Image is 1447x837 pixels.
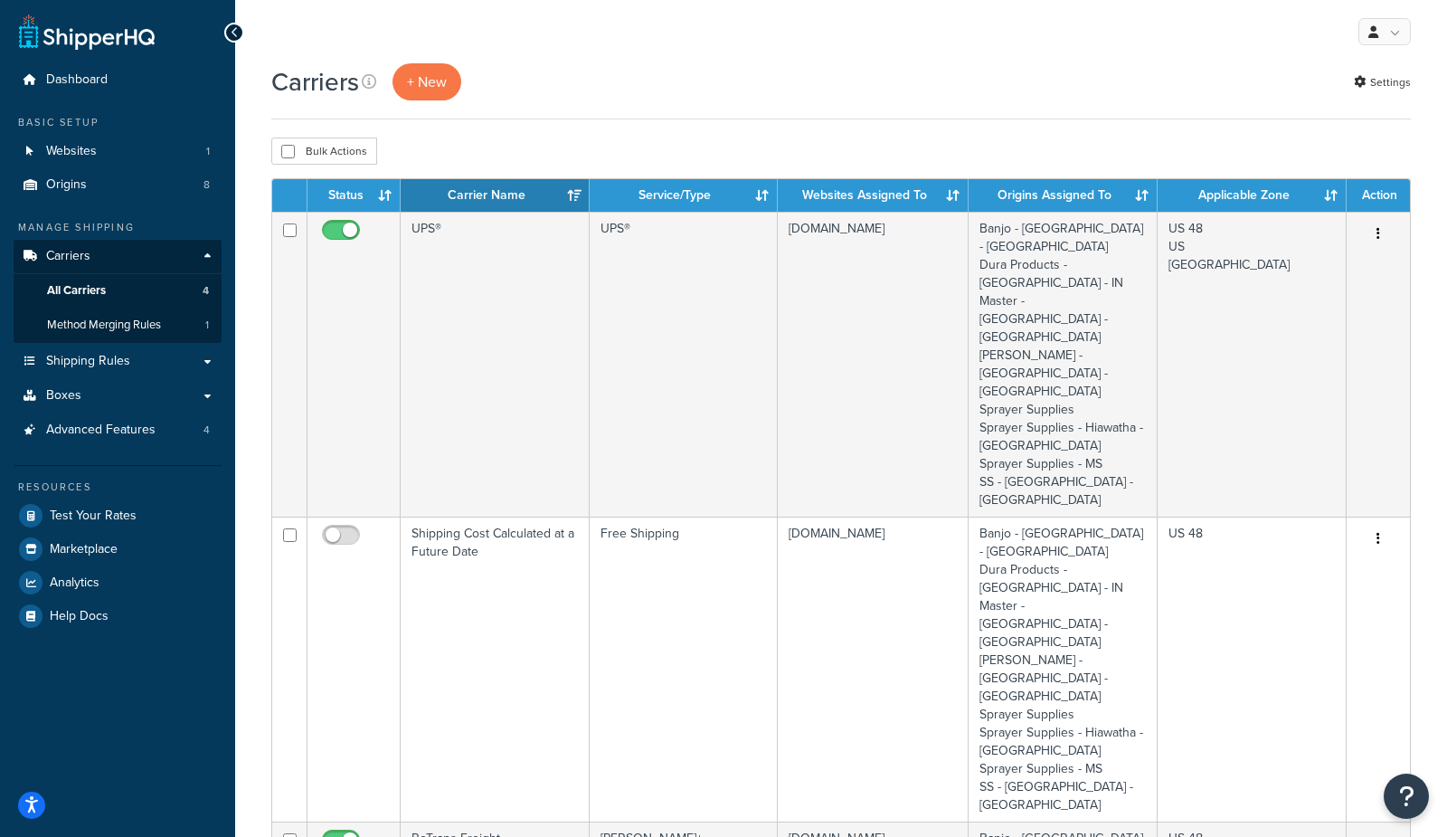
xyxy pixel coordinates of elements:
h1: Carriers [271,64,359,100]
th: Action [1347,179,1410,212]
span: 1 [205,318,209,333]
a: Shipping Rules [14,345,222,378]
a: Advanced Features 4 [14,414,222,447]
a: All Carriers 4 [14,274,222,308]
a: Test Your Rates [14,499,222,532]
th: Origins Assigned To: activate to sort column ascending [969,179,1158,212]
a: Settings [1354,70,1411,95]
span: 4 [203,423,210,438]
a: Marketplace [14,533,222,566]
a: Websites 1 [14,135,222,168]
td: Banjo - [GEOGRAPHIC_DATA] - [GEOGRAPHIC_DATA] Dura Products - [GEOGRAPHIC_DATA] - IN Master - [GE... [969,212,1158,517]
span: Advanced Features [46,423,156,438]
li: Websites [14,135,222,168]
th: Service/Type: activate to sort column ascending [590,179,779,212]
th: Applicable Zone: activate to sort column ascending [1158,179,1347,212]
td: US 48 US [GEOGRAPHIC_DATA] [1158,212,1347,517]
td: UPS® [590,212,779,517]
button: + New [392,63,461,100]
span: Origins [46,177,87,193]
span: All Carriers [47,283,106,299]
div: Basic Setup [14,115,222,130]
span: 8 [203,177,210,193]
button: Bulk Actions [271,138,377,165]
th: Carrier Name: activate to sort column ascending [401,179,590,212]
span: Boxes [46,388,81,404]
a: Dashboard [14,63,222,97]
span: Analytics [50,575,99,591]
td: [DOMAIN_NAME] [778,212,969,517]
td: Free Shipping [590,517,779,822]
td: Shipping Cost Calculated at a Future Date [401,517,590,822]
span: 1 [206,144,210,159]
span: Method Merging Rules [47,318,161,333]
span: Dashboard [46,72,108,88]
li: All Carriers [14,274,222,308]
span: Help Docs [50,609,109,624]
th: Status: activate to sort column ascending [307,179,401,212]
a: Method Merging Rules 1 [14,309,222,342]
div: Manage Shipping [14,220,222,235]
li: Origins [14,168,222,202]
td: [DOMAIN_NAME] [778,517,969,822]
span: 4 [203,283,209,299]
span: Websites [46,144,97,159]
td: UPS® [401,212,590,517]
th: Websites Assigned To: activate to sort column ascending [778,179,969,212]
span: Test Your Rates [50,509,137,524]
td: US 48 [1158,517,1347,822]
span: Marketplace [50,542,118,557]
a: Boxes [14,379,222,413]
li: Carriers [14,240,222,343]
button: Open Resource Center [1384,774,1429,819]
a: ShipperHQ Home [19,14,155,50]
li: Method Merging Rules [14,309,222,342]
div: Resources [14,480,222,495]
span: Shipping Rules [46,354,130,369]
a: Origins 8 [14,168,222,202]
a: Help Docs [14,600,222,633]
a: Analytics [14,566,222,599]
li: Advanced Features [14,414,222,447]
td: Banjo - [GEOGRAPHIC_DATA] - [GEOGRAPHIC_DATA] Dura Products - [GEOGRAPHIC_DATA] - IN Master - [GE... [969,517,1158,822]
span: Carriers [46,249,90,264]
a: Carriers [14,240,222,273]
